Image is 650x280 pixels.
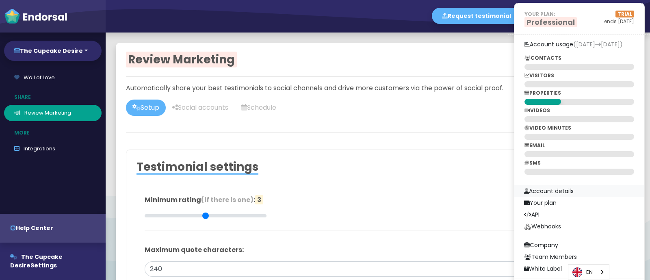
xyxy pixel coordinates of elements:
span: 3 [255,195,263,204]
p: EMAIL [524,142,634,149]
a: Your plan [514,197,644,209]
p: ends [DATE] [589,18,634,25]
span: Professional [524,17,577,27]
a: Social accounts [166,100,235,116]
div: Language [568,264,609,280]
a: Setup [126,100,166,116]
p: VISITORS [524,72,634,79]
p: PROPERTIES [524,89,634,97]
a: Account usage [514,39,644,50]
a: Account details [514,185,644,197]
a: White Label [514,263,644,275]
span: (if there is one) [201,195,253,204]
a: Integrations [4,141,102,157]
span: Review Marketing [126,52,237,67]
p: Share [4,89,106,105]
span: The Cupcake Desire [10,253,63,269]
a: Webhooks [514,221,644,232]
aside: Language selected: English [568,264,609,280]
a: Team Members [514,251,644,263]
span: TRIAL [615,11,634,17]
p: CONTACTS [524,54,634,62]
img: endorsal-logo-white@2x.png [4,8,67,24]
a: Company [514,239,644,251]
p: SMS [524,159,634,167]
span: ([DATE] [DATE]) [573,40,623,48]
p: More [4,125,106,141]
p: VIDEOS [524,107,634,114]
a: API [514,209,644,221]
a: Review Marketing [4,105,102,121]
p: YOUR PLAN: [524,11,577,18]
iframe: Intercom live chat [622,252,642,272]
input: 240 [145,261,611,277]
p: Maximum quote characters: [145,245,611,255]
p: Automatically share your best testimonials to social channels and drive more customers via the po... [126,83,630,93]
button: The Cupcake Desire [4,41,102,61]
p: Minimum rating : [145,195,611,205]
span: Testimonial settings [136,159,258,175]
a: Wall of Love [4,69,102,86]
p: VIDEO MINUTES [524,124,634,132]
a: Schedule [235,100,283,116]
button: Request testimonial [432,8,521,24]
a: EN [568,265,609,280]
